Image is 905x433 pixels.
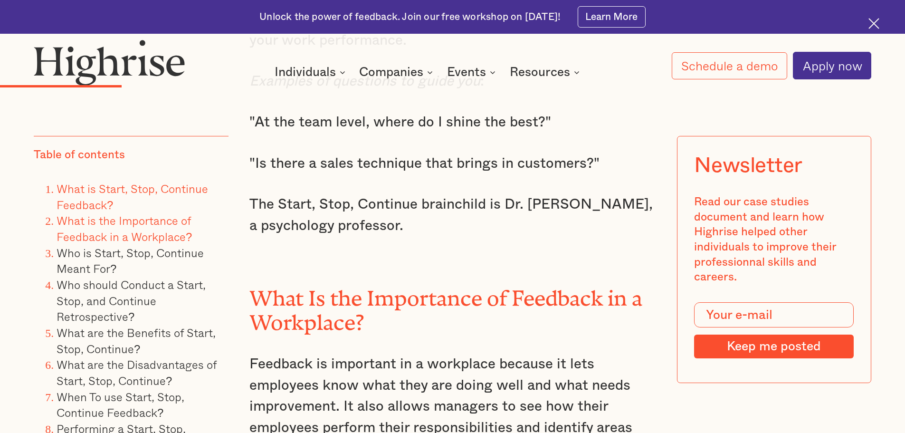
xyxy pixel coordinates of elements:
[57,356,217,389] a: What are the Disadvantages of Start, Stop, Continue?
[694,302,854,358] form: Modal Form
[694,153,802,178] div: Newsletter
[578,6,646,28] a: Learn More
[510,67,582,78] div: Resources
[694,302,854,328] input: Your e-mail
[868,18,879,29] img: Cross icon
[793,52,871,79] a: Apply now
[275,67,348,78] div: Individuals
[57,324,216,357] a: What are the Benefits of Start, Stop, Continue?
[359,67,436,78] div: Companies
[57,180,208,213] a: What is Start, Stop, Continue Feedback?
[510,67,570,78] div: Resources
[249,281,656,329] h2: What Is the Importance of Feedback in a Workplace?
[275,67,336,78] div: Individuals
[694,335,854,358] input: Keep me posted
[447,67,498,78] div: Events
[57,212,192,245] a: What is the Importance of Feedback in a Workplace?
[359,67,423,78] div: Companies
[249,194,656,236] p: The Start, Stop, Continue brainchild is Dr. [PERSON_NAME], a psychology professor.
[447,67,486,78] div: Events
[672,52,788,79] a: Schedule a demo
[57,387,184,421] a: When To use Start, Stop, Continue Feedback?
[249,112,656,133] p: "At the team level, where do I shine the best?"
[694,195,854,285] div: Read our case studies document and learn how Highrise helped other individuals to improve their p...
[34,39,185,85] img: Highrise logo
[259,10,561,24] div: Unlock the power of feedback. Join our free workshop on [DATE]!
[249,153,656,174] p: "Is there a sales technique that brings in customers?"
[57,276,206,325] a: Who should Conduct a Start, Stop, and Continue Retrospective?
[57,244,204,278] a: Who is Start, Stop, Continue Meant For?
[34,148,125,163] div: Table of contents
